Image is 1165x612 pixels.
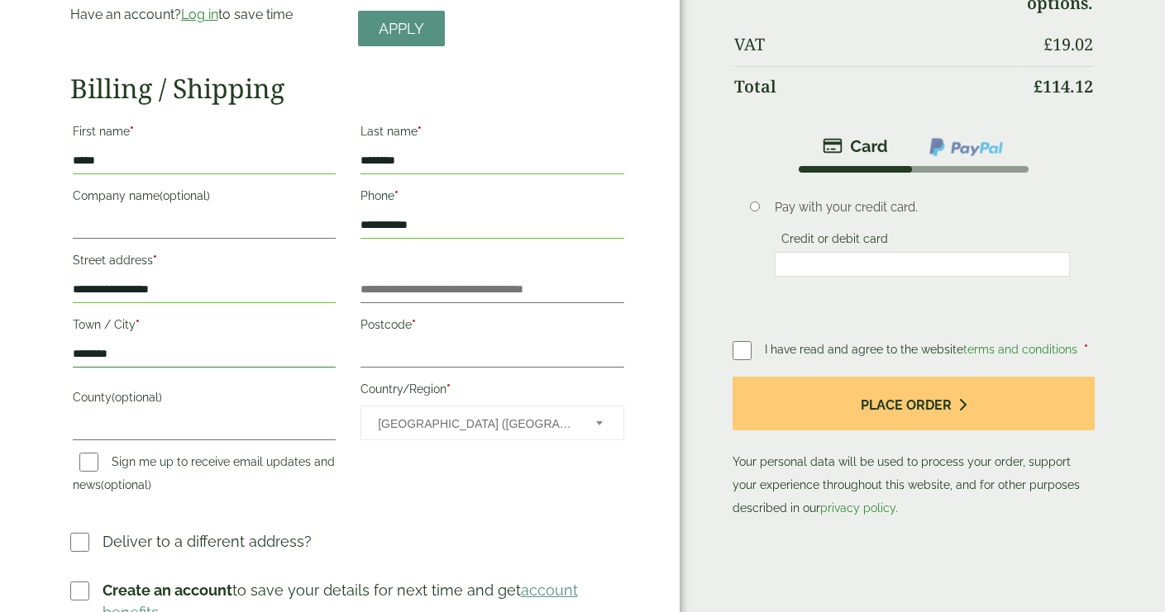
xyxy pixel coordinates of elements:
[775,232,895,250] label: Credit or debit card
[780,257,1065,272] iframe: Secure card payment input frame
[358,11,445,46] a: Apply
[360,120,624,148] label: Last name
[734,25,1023,64] th: VAT
[1043,33,1053,55] span: £
[73,455,335,496] label: Sign me up to receive email updates and news
[73,313,337,341] label: Town / City
[734,66,1023,107] th: Total
[103,530,312,553] p: Deliver to a different address?
[73,120,337,148] label: First name
[70,73,627,104] h2: Billing / Shipping
[73,386,337,414] label: County
[360,406,624,440] span: Country/Region
[765,343,1081,356] span: I have read and agree to the website
[73,184,337,212] label: Company name
[820,501,895,515] a: privacy policy
[775,198,1070,216] p: Pay with your credit card.
[1034,75,1093,97] bdi: 114.12
[103,581,232,599] strong: Create an account
[360,377,624,406] label: Country/Region
[101,478,151,491] span: (optional)
[160,189,210,202] span: (optional)
[181,7,218,22] a: Log in
[394,189,399,202] abbr: required
[733,377,1096,519] p: Your personal data will be used to process your order, support your experience throughout this we...
[379,20,424,38] span: Apply
[823,136,888,156] img: stripe.png
[928,136,1005,158] img: ppcp-gateway.png
[130,125,134,138] abbr: required
[1034,75,1043,97] span: £
[360,313,624,341] label: Postcode
[1084,343,1088,356] abbr: required
[136,318,140,331] abbr: required
[733,377,1096,430] button: Place order
[446,382,451,396] abbr: required
[418,125,422,138] abbr: required
[1043,33,1093,55] bdi: 19.02
[412,318,416,331] abbr: required
[360,184,624,212] label: Phone
[963,343,1077,356] a: terms and conditions
[378,406,574,441] span: United Kingdom (UK)
[79,453,98,472] input: Sign me up to receive email updates and news(optional)
[112,391,162,404] span: (optional)
[70,5,339,25] p: Have an account? to save time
